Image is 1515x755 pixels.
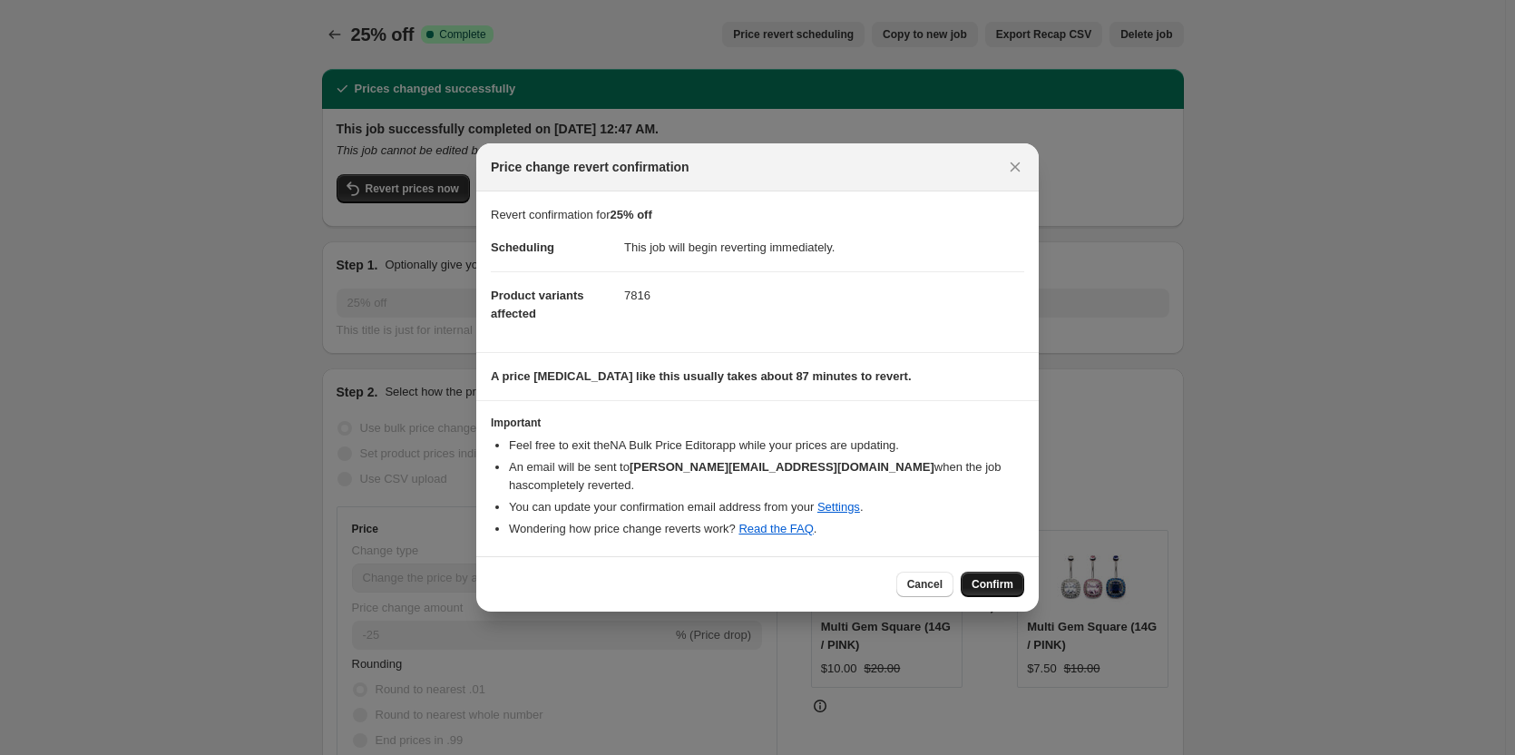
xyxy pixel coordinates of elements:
a: Settings [817,500,860,514]
span: Price change revert confirmation [491,158,689,176]
li: An email will be sent to when the job has completely reverted . [509,458,1024,495]
button: Cancel [896,572,953,597]
li: Wondering how price change reverts work? . [509,520,1024,538]
button: Confirm [961,572,1024,597]
li: You can update your confirmation email address from your . [509,498,1024,516]
dd: 7816 [624,271,1024,319]
button: Close [1002,154,1028,180]
b: A price [MEDICAL_DATA] like this usually takes about 87 minutes to revert. [491,369,912,383]
span: Confirm [972,577,1013,592]
h3: Important [491,416,1024,430]
span: Cancel [907,577,943,592]
span: Scheduling [491,240,554,254]
span: Product variants affected [491,289,584,320]
p: Revert confirmation for [491,206,1024,224]
a: Read the FAQ [738,522,813,535]
dd: This job will begin reverting immediately. [624,224,1024,271]
li: Feel free to exit the NA Bulk Price Editor app while your prices are updating. [509,436,1024,455]
b: 25% off [611,208,652,221]
b: [PERSON_NAME][EMAIL_ADDRESS][DOMAIN_NAME] [630,460,934,474]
